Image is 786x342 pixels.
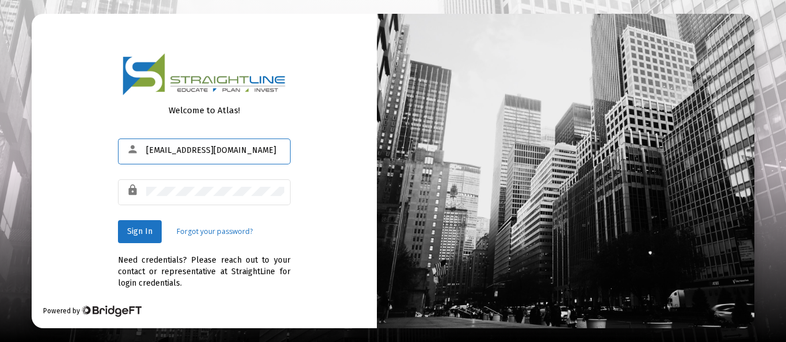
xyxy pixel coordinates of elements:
div: Powered by [43,305,142,317]
button: Sign In [118,220,162,243]
div: Welcome to Atlas! [118,105,291,116]
input: Email or Username [146,146,284,155]
mat-icon: lock [127,183,140,197]
img: Bridge Financial Technology Logo [81,305,142,317]
div: Need credentials? Please reach out to your contact or representative at StraightLine for login cr... [118,243,291,289]
img: Logo [123,53,286,96]
mat-icon: person [127,143,140,156]
a: Forgot your password? [177,226,253,237]
span: Sign In [127,226,152,236]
